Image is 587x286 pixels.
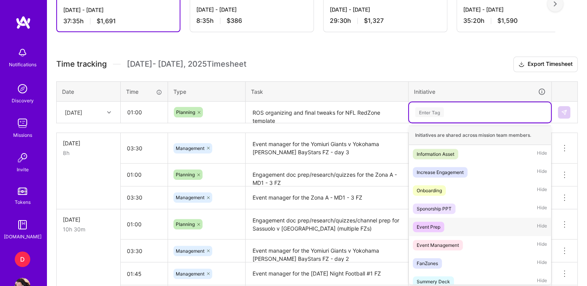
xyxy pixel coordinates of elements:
div: [DATE] - [DATE] [196,5,307,14]
span: Hide [537,185,547,196]
div: Missions [13,131,32,139]
div: Summery Deck [417,277,450,286]
div: [DATE] [65,108,82,116]
img: Submit [561,109,567,115]
img: bell [15,45,30,60]
input: HH:MM [121,102,167,122]
textarea: Engagement doc prep/research/quizzes/channel prep for Sassuolo v [GEOGRAPHIC_DATA] (multiple FZs) [246,210,407,239]
th: Task [246,81,409,102]
div: [DATE] - [DATE] [330,5,441,14]
span: Hide [537,149,547,159]
div: Onboarding [417,186,442,195]
button: Export Timesheet [513,57,578,72]
textarea: ROS organizing and final tweaks for NFL RedZone template [246,102,407,123]
span: Planning [176,221,195,227]
div: 8:35 h [196,17,307,25]
div: Tokens [15,198,31,206]
div: Enter Tag [415,106,444,118]
div: [DOMAIN_NAME] [4,233,42,241]
div: 35:20 h [463,17,574,25]
div: Initiatives are shared across mission team members. [409,126,551,145]
span: Planning [176,109,195,115]
div: Increase Engagement [417,168,464,176]
span: Management [176,248,204,254]
span: Management [176,271,204,277]
div: [DATE] - [DATE] [63,6,173,14]
span: $1,590 [497,17,518,25]
div: 29:30 h [330,17,441,25]
div: [DATE] [63,215,114,224]
input: HH:MM [121,264,168,284]
input: HH:MM [121,241,168,261]
div: Information Asset [417,150,454,158]
a: D [13,252,32,267]
div: D [15,252,30,267]
div: Discovery [12,96,34,105]
div: Invite [17,165,29,174]
img: guide book [15,217,30,233]
div: 10h 30m [63,225,114,233]
textarea: Event manager for the Yomiuri Giants v Yokohama [PERSON_NAME] BayStars FZ - day 3 [246,134,407,163]
span: [DATE] - [DATE] , 2025 Timesheet [127,59,246,69]
div: Initiative [414,87,546,96]
span: Hide [537,258,547,269]
th: Date [57,81,121,102]
input: HH:MM [121,138,168,159]
i: icon Download [518,60,525,69]
div: [DATE] - [DATE] [463,5,574,14]
img: Invite [15,150,30,165]
i: icon Chevron [107,110,111,114]
img: discovery [15,81,30,96]
div: Notifications [9,60,36,69]
img: right [554,1,557,7]
span: Planning [176,172,195,177]
div: 37:35 h [63,17,173,25]
span: Management [176,145,204,151]
th: Type [168,81,246,102]
span: Management [176,195,204,200]
div: Time [126,88,162,96]
span: Time tracking [56,59,107,69]
span: $1,691 [97,17,116,25]
span: $386 [227,17,242,25]
textarea: Engagement doc prep/research/quizzes for the Zona A - MD1 - 3 FZ [246,164,407,186]
img: teamwork [15,115,30,131]
input: HH:MM [121,164,168,185]
input: HH:MM [121,187,168,208]
img: tokens [18,188,27,195]
span: Hide [537,222,547,232]
div: Event Management [417,241,459,249]
div: Sponorship PPT [417,205,452,213]
span: Hide [537,203,547,214]
input: HH:MM [121,214,168,234]
div: Event Prep [417,223,440,231]
div: 8h [63,149,114,157]
textarea: Event manager for the [DATE] Night Football #1 FZ [246,263,407,284]
span: $1,327 [364,17,384,25]
div: FanZones [417,259,438,267]
div: [DATE] [63,139,114,147]
textarea: Event manager for the Zona A - MD1 - 3 FZ [246,187,407,208]
img: logo [16,16,31,29]
span: Hide [537,167,547,177]
textarea: Event manager for the Yomiuri Giants v Yokohama [PERSON_NAME] BayStars FZ - day 2 [246,240,407,262]
span: Hide [537,240,547,250]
